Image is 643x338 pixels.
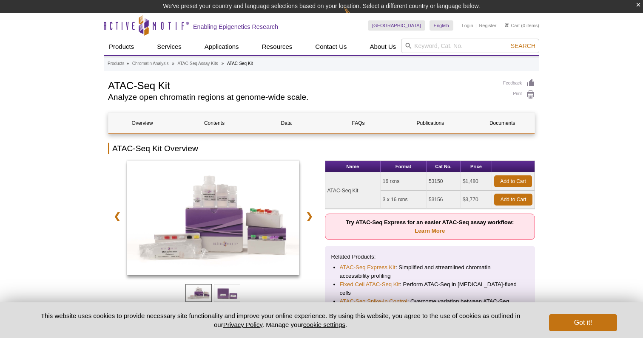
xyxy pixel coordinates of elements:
li: (0 items) [505,20,539,31]
button: Search [508,42,538,50]
td: $3,770 [461,191,492,209]
a: Privacy Policy [223,321,262,328]
a: ATAC-Seq Kit [127,161,299,278]
th: Format [381,161,427,172]
a: Feedback [503,79,535,88]
img: Change Here [344,6,367,26]
a: Register [479,23,496,28]
a: Data [253,113,320,133]
a: Chromatin Analysis [132,60,169,68]
a: Login [462,23,473,28]
li: » [172,61,174,66]
li: : Overcome variation between ATAC-Seq datasets [340,297,521,314]
li: » [222,61,224,66]
a: Contact Us [310,39,352,55]
input: Keyword, Cat. No. [401,39,539,53]
a: Documents [469,113,536,133]
h1: ATAC-Seq Kit [108,79,495,91]
td: $1,480 [461,172,492,191]
span: Search [511,42,535,49]
a: Cart [505,23,520,28]
h2: Enabling Epigenetics Research [193,23,278,31]
p: This website uses cookies to provide necessary site functionality and improve your online experie... [26,311,535,329]
a: [GEOGRAPHIC_DATA] [368,20,425,31]
li: » [126,61,129,66]
a: ATAC-Seq Assay Kits [178,60,218,68]
a: Add to Cart [494,194,532,206]
a: English [430,20,453,31]
h2: ATAC-Seq Kit Overview [108,143,535,154]
a: Add to Cart [494,175,532,187]
a: Applications [199,39,244,55]
th: Price [461,161,492,172]
td: 53150 [427,172,461,191]
img: Your Cart [505,23,509,27]
a: Fixed Cell ATAC-Seq Kit [340,280,400,289]
a: Print [503,90,535,99]
td: 3 x 16 rxns [381,191,427,209]
li: ATAC-Seq Kit [227,61,253,66]
td: 16 rxns [381,172,427,191]
a: ATAC-Seq Spike-In Control [340,297,407,306]
li: | [475,20,477,31]
a: ATAC-Seq Express Kit [340,263,395,272]
a: Products [104,39,139,55]
a: Products [108,60,124,68]
button: Got it! [549,314,617,331]
a: ❯ [300,206,319,226]
p: Related Products: [331,253,529,261]
button: cookie settings [303,321,345,328]
a: Publications [396,113,464,133]
td: 53156 [427,191,461,209]
h2: Analyze open chromatin regions at genome-wide scale. [108,93,495,101]
td: ATAC-Seq Kit [325,172,381,209]
th: Cat No. [427,161,461,172]
a: Contents [180,113,248,133]
img: ATAC-Seq Kit [127,161,299,275]
a: About Us [365,39,401,55]
a: ❮ [108,206,126,226]
a: Services [152,39,187,55]
a: Overview [108,113,176,133]
th: Name [325,161,381,172]
li: : Simplified and streamlined chromatin accessibility profiling [340,263,521,280]
a: Learn More [415,228,445,234]
strong: Try ATAC-Seq Express for an easier ATAC-Seq assay workflow: [346,219,514,234]
a: FAQs [324,113,392,133]
li: : Perform ATAC-Seq in [MEDICAL_DATA]-fixed cells [340,280,521,297]
a: Resources [257,39,298,55]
